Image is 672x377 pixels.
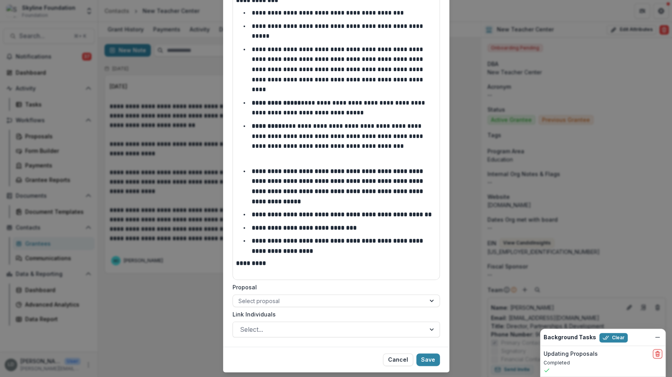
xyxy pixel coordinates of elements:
button: Cancel [383,353,413,366]
label: Link Individuals [233,310,435,318]
p: Completed [544,359,662,366]
button: Dismiss [653,333,662,342]
h2: Background Tasks [544,334,596,341]
label: Proposal [233,283,435,291]
h2: Updating Proposals [544,351,598,357]
button: Clear [599,333,628,342]
button: delete [653,349,662,359]
button: Save [416,353,440,366]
